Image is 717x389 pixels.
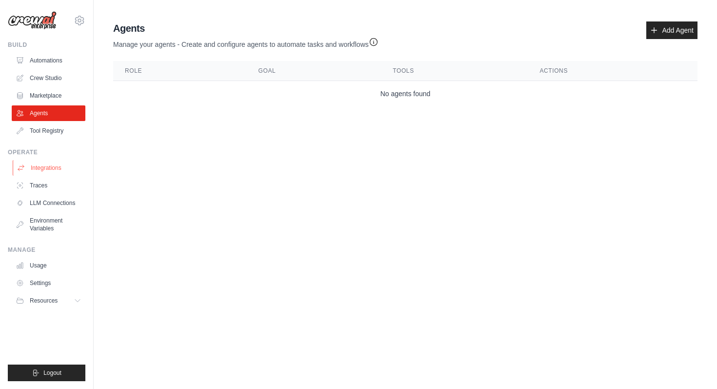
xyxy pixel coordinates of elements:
th: Actions [528,61,697,81]
div: Manage [8,246,85,254]
a: Tool Registry [12,123,85,139]
a: Add Agent [646,21,697,39]
th: Role [113,61,247,81]
a: Agents [12,105,85,121]
a: LLM Connections [12,195,85,211]
a: Crew Studio [12,70,85,86]
a: Automations [12,53,85,68]
a: Integrations [13,160,86,176]
a: Settings [12,275,85,291]
a: Traces [12,178,85,193]
img: Logo [8,11,57,30]
a: Environment Variables [12,213,85,236]
a: Usage [12,258,85,273]
button: Resources [12,293,85,308]
a: Marketplace [12,88,85,103]
span: Resources [30,297,58,305]
th: Tools [381,61,528,81]
h2: Agents [113,21,378,35]
button: Logout [8,365,85,381]
div: Build [8,41,85,49]
th: Goal [247,61,381,81]
p: Manage your agents - Create and configure agents to automate tasks and workflows [113,35,378,49]
div: Operate [8,148,85,156]
td: No agents found [113,81,697,107]
span: Logout [43,369,61,377]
